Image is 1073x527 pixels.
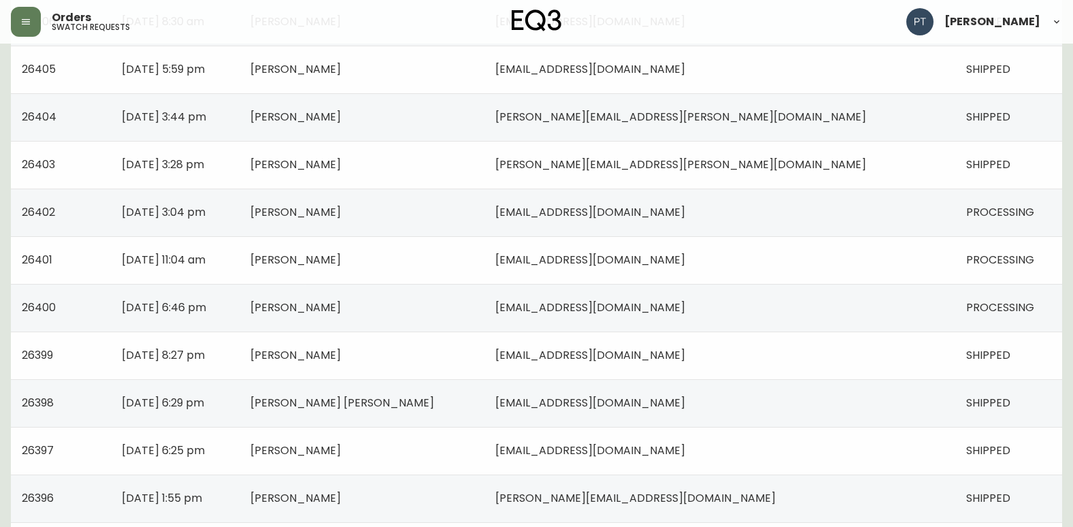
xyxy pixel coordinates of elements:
span: SHIPPED [966,157,1010,172]
span: 26397 [22,443,54,458]
span: [EMAIL_ADDRESS][DOMAIN_NAME] [495,443,685,458]
span: PROCESSING [966,252,1034,268]
span: 26399 [22,347,53,363]
span: [EMAIL_ADDRESS][DOMAIN_NAME] [495,395,685,411]
span: [EMAIL_ADDRESS][DOMAIN_NAME] [495,252,685,268]
span: [PERSON_NAME][EMAIL_ADDRESS][PERSON_NAME][DOMAIN_NAME] [495,157,866,172]
span: SHIPPED [966,109,1010,125]
span: PROCESSING [966,300,1034,315]
span: [DATE] 11:04 am [122,252,205,268]
span: [DATE] 6:29 pm [122,395,204,411]
span: SHIPPED [966,395,1010,411]
span: [DATE] 3:28 pm [122,157,204,172]
span: [PERSON_NAME] [250,157,341,172]
span: SHIPPED [966,490,1010,506]
span: 26396 [22,490,54,506]
span: [EMAIL_ADDRESS][DOMAIN_NAME] [495,347,685,363]
span: 26400 [22,300,56,315]
span: 26398 [22,395,54,411]
span: 26403 [22,157,55,172]
span: [PERSON_NAME] [250,300,341,315]
span: [PERSON_NAME][EMAIL_ADDRESS][DOMAIN_NAME] [495,490,776,506]
span: [PERSON_NAME] [250,61,341,77]
span: [DATE] 8:27 pm [122,347,205,363]
img: 986dcd8e1aab7847125929f325458823 [906,8,934,35]
span: [DATE] 3:04 pm [122,204,205,220]
span: Orders [52,12,91,23]
span: [EMAIL_ADDRESS][DOMAIN_NAME] [495,204,685,220]
span: [EMAIL_ADDRESS][DOMAIN_NAME] [495,61,685,77]
span: [EMAIL_ADDRESS][DOMAIN_NAME] [495,300,685,315]
span: [DATE] 6:25 pm [122,443,205,458]
img: logo [512,10,562,31]
span: [DATE] 5:59 pm [122,61,205,77]
h5: swatch requests [52,23,130,31]
span: [PERSON_NAME] [250,347,341,363]
span: [DATE] 1:55 pm [122,490,202,506]
span: 26401 [22,252,52,268]
span: 26404 [22,109,56,125]
span: [PERSON_NAME] [PERSON_NAME] [250,395,434,411]
span: [PERSON_NAME] [250,252,341,268]
span: [PERSON_NAME][EMAIL_ADDRESS][PERSON_NAME][DOMAIN_NAME] [495,109,866,125]
span: 26402 [22,204,55,220]
span: SHIPPED [966,347,1010,363]
span: SHIPPED [966,443,1010,458]
span: SHIPPED [966,61,1010,77]
span: PROCESSING [966,204,1034,220]
span: [PERSON_NAME] [250,443,341,458]
span: [PERSON_NAME] [250,204,341,220]
span: [PERSON_NAME] [250,109,341,125]
span: [PERSON_NAME] [944,16,1040,27]
span: 26405 [22,61,56,77]
span: [DATE] 6:46 pm [122,300,206,315]
span: [DATE] 3:44 pm [122,109,206,125]
span: [PERSON_NAME] [250,490,341,506]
